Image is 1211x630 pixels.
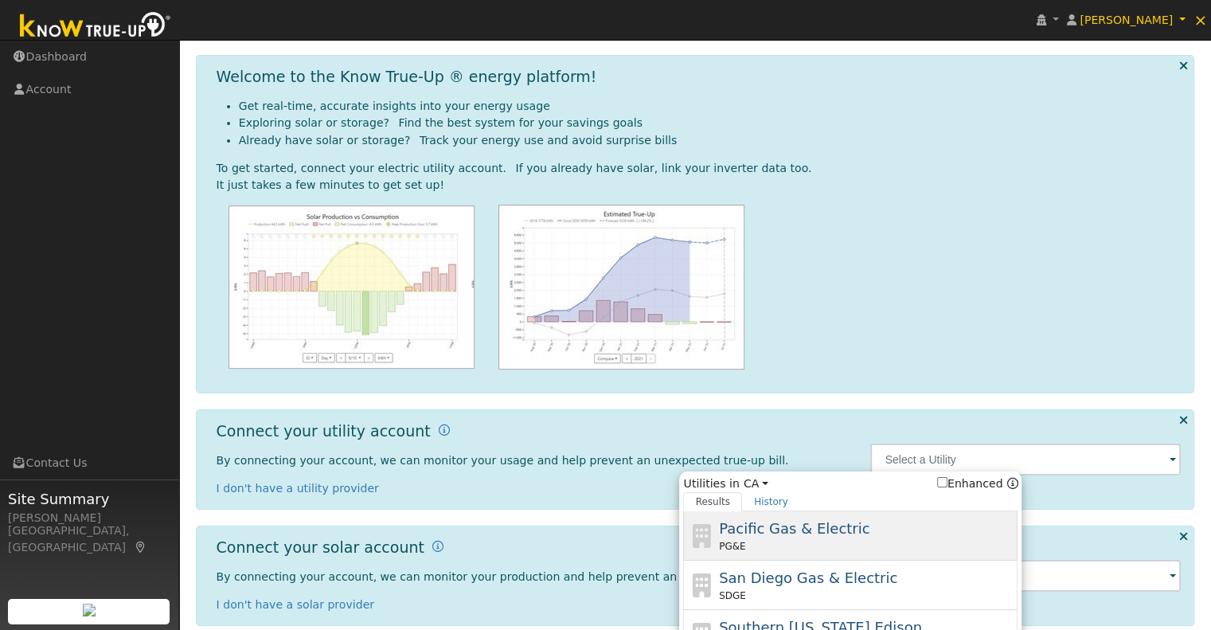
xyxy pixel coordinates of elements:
span: Utilities in [683,475,1018,492]
span: Site Summary [8,488,170,510]
input: Select an Inverter [870,560,1181,592]
a: I don't have a utility provider [217,482,379,495]
span: [PERSON_NAME] [1080,14,1173,26]
h1: Connect your solar account [217,538,424,557]
img: Know True-Up [12,9,179,45]
h1: Welcome to the Know True-Up ® energy platform! [217,68,597,86]
a: CA [744,475,768,492]
span: SDGE [719,589,746,603]
div: It just takes a few minutes to get set up! [217,177,1182,194]
a: Map [134,541,148,554]
div: To get started, connect your electric utility account. If you already have solar, link your inver... [217,160,1182,177]
span: × [1193,10,1207,29]
input: Select a Utility [870,444,1181,475]
a: I don't have a solar provider [217,598,375,611]
label: Enhanced [937,475,1003,492]
span: PG&E [719,539,745,554]
span: By connecting your account, we can monitor your production and help prevent an unexpected true-up... [217,570,815,583]
a: Results [683,492,742,511]
span: By connecting your account, we can monitor your usage and help prevent an unexpected true-up bill. [217,454,789,467]
a: History [742,492,800,511]
input: Enhanced [937,477,947,487]
li: Get real-time, accurate insights into your energy usage [239,98,1182,115]
a: Enhanced Providers [1006,477,1018,490]
img: retrieve [83,604,96,616]
span: Pacific Gas & Electric [719,520,869,537]
li: Exploring solar or storage? Find the best system for your savings goals [239,115,1182,131]
span: San Diego Gas & Electric [719,569,897,586]
h1: Connect your utility account [217,422,431,440]
div: [GEOGRAPHIC_DATA], [GEOGRAPHIC_DATA] [8,522,170,556]
span: Show enhanced providers [937,475,1018,492]
div: [PERSON_NAME] [8,510,170,526]
li: Already have solar or storage? Track your energy use and avoid surprise bills [239,132,1182,149]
